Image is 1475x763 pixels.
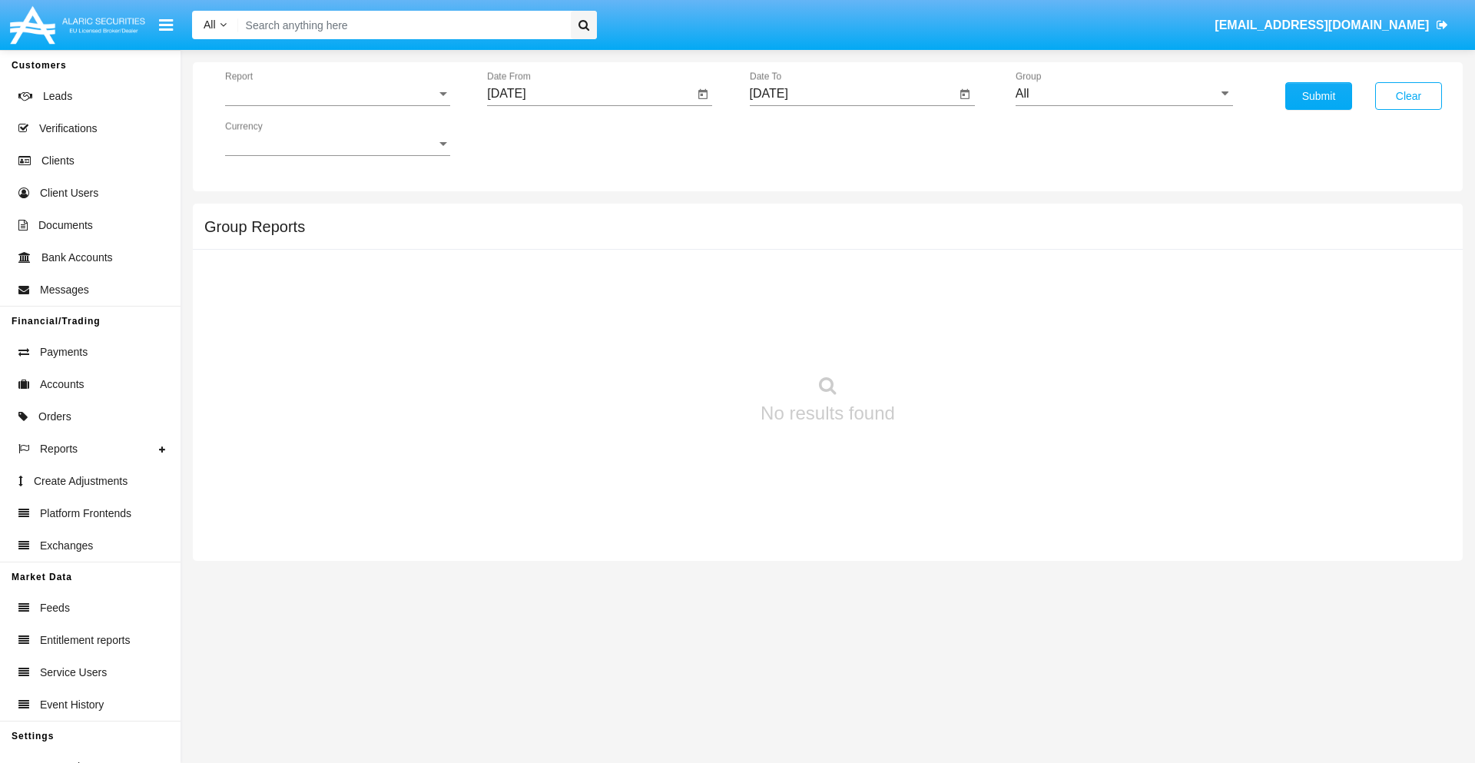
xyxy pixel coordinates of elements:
span: Accounts [40,377,85,393]
button: Open calendar [956,85,974,104]
span: Client Users [40,185,98,201]
img: Logo image [8,2,147,48]
span: Entitlement reports [40,632,131,649]
span: Leads [43,88,72,104]
p: No results found [761,400,895,427]
a: All [192,17,238,33]
h5: Group Reports [204,221,305,233]
input: Search [238,11,565,39]
span: Event History [40,697,104,713]
span: Verifications [39,121,97,137]
span: Report [225,87,436,101]
span: Service Users [40,665,107,681]
button: Submit [1285,82,1352,110]
span: Feeds [40,600,70,616]
span: Exchanges [40,538,93,554]
span: Orders [38,409,71,425]
span: Create Adjustments [34,473,128,489]
span: [EMAIL_ADDRESS][DOMAIN_NAME] [1215,18,1429,32]
span: Clients [41,153,75,169]
span: All [204,18,216,31]
span: Documents [38,217,93,234]
span: Messages [40,282,89,298]
a: [EMAIL_ADDRESS][DOMAIN_NAME] [1208,4,1456,47]
span: Reports [40,441,78,457]
span: Currency [225,137,436,151]
button: Open calendar [694,85,712,104]
span: Platform Frontends [40,506,131,522]
span: Payments [40,344,88,360]
button: Clear [1375,82,1442,110]
span: Bank Accounts [41,250,113,266]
